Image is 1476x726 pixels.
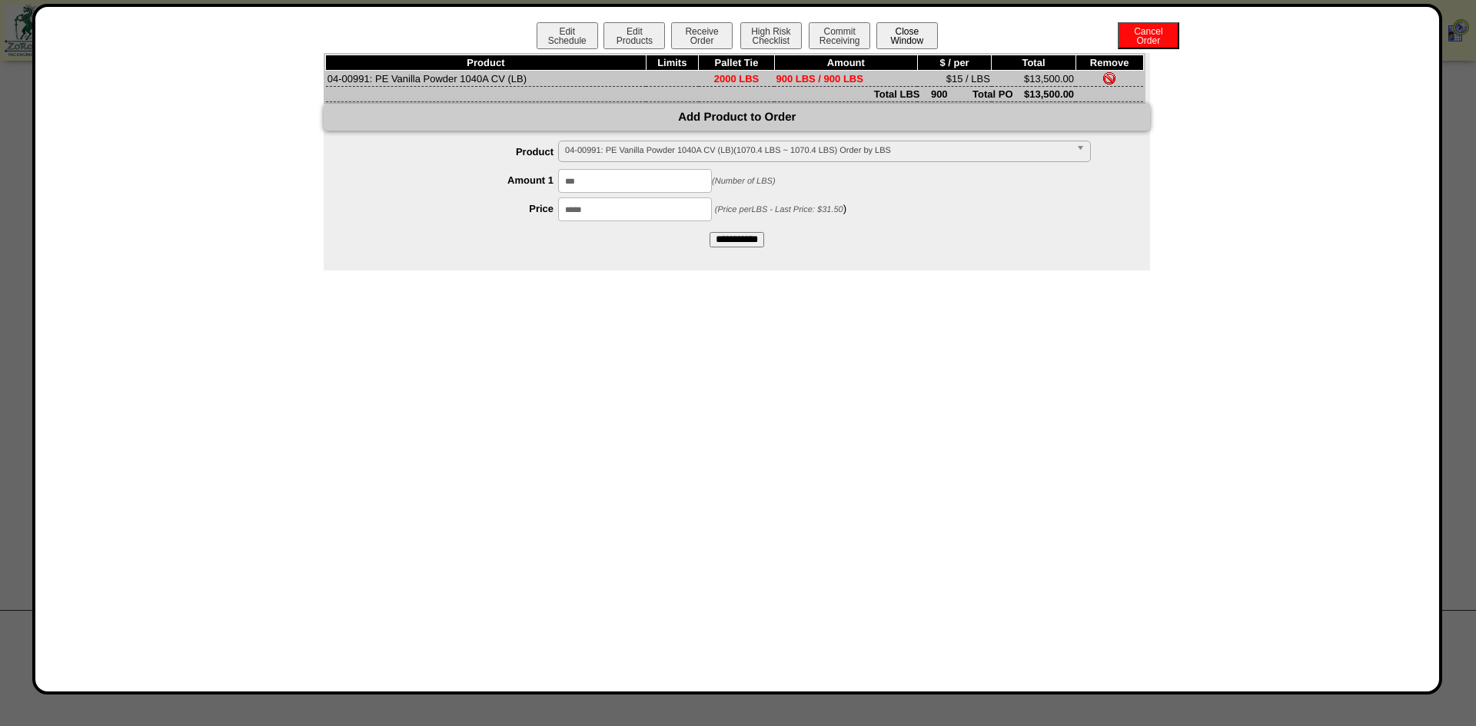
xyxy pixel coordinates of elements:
[917,71,992,87] td: $15 / LBS
[809,22,870,49] button: CommitReceiving
[876,22,938,49] button: CloseWindow
[354,203,558,214] label: Price
[875,35,939,46] a: CloseWindow
[751,205,767,214] span: LBS
[354,174,558,186] label: Amount 1
[715,205,843,214] span: (Price per
[354,197,1150,221] div: )
[1118,22,1179,49] button: CancelOrder
[603,22,665,49] button: EditProducts
[1103,72,1115,85] img: Remove Item
[326,87,1075,102] td: Total LBS 900 Total PO $13,500.00
[324,104,1150,131] div: Add Product to Order
[537,22,598,49] button: EditSchedule
[699,55,775,71] th: Pallet Tie
[740,22,802,49] button: High RiskChecklist
[1075,55,1143,71] th: Remove
[714,73,760,85] span: 2000 LBS
[326,55,646,71] th: Product
[992,71,1075,87] td: $13,500.00
[712,177,776,186] span: (Number of LBS)
[992,55,1075,71] th: Total
[565,141,1070,160] span: 04-00991: PE Vanilla Powder 1040A CV (LB)(1070.4 LBS ~ 1070.4 LBS) Order by LBS
[776,73,863,85] span: 900 LBS / 900 LBS
[354,146,558,157] label: Product
[917,55,992,71] th: $ / per
[770,205,843,214] span: - Last Price: $31.50
[646,55,698,71] th: Limits
[671,22,733,49] button: ReceiveOrder
[774,55,917,71] th: Amount
[326,71,646,87] td: 04-00991: PE Vanilla Powder 1040A CV (LB)
[739,35,806,46] a: High RiskChecklist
